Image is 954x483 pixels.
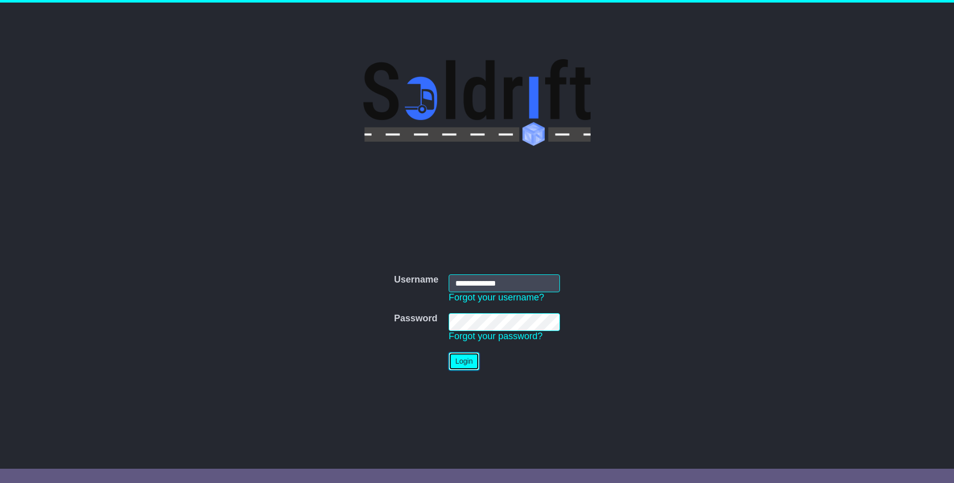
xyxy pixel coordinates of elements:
[394,313,437,324] label: Password
[363,59,591,146] img: Soldrift Pty Ltd
[449,292,544,302] a: Forgot your username?
[449,352,479,370] button: Login
[394,274,438,286] label: Username
[449,331,543,341] a: Forgot your password?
